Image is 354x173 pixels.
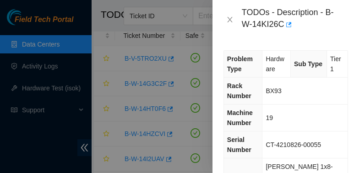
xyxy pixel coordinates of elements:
[223,16,236,24] button: Close
[227,109,253,126] span: Machine Number
[242,7,343,32] div: TODOs - Description - B-W-14KI26C
[266,87,281,94] span: BX93
[226,16,234,23] span: close
[266,114,273,121] span: 19
[227,55,253,73] span: Problem Type
[266,141,321,148] span: CT-4210826-00055
[294,60,322,68] span: Sub Type
[227,82,251,100] span: Rack Number
[266,55,284,73] span: Hardware
[227,136,251,153] span: Serial Number
[330,55,341,73] span: Tier 1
